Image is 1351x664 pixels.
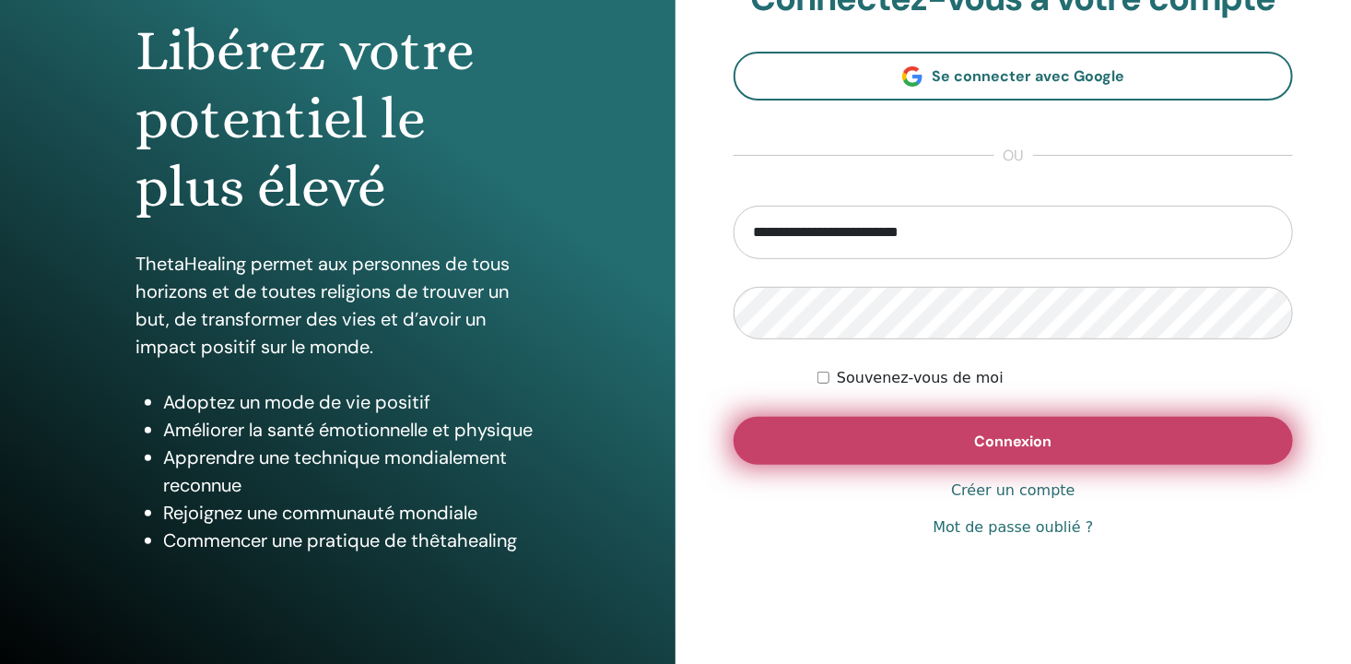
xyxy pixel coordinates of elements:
li: Rejoignez une communauté mondiale [163,499,540,527]
li: Améliorer la santé émotionnelle et physique [163,416,540,444]
li: Adoptez un mode de vie positif [163,388,540,416]
label: Souvenez-vous de moi [837,367,1004,389]
a: Mot de passe oublié ? [934,516,1094,539]
a: Se connecter avec Google [734,52,1293,101]
span: Se connecter avec Google [932,66,1124,86]
li: Commencer une pratique de thêtahealing [163,527,540,554]
a: Créer un compte [951,480,1075,502]
span: Connexion [975,432,1052,451]
div: Keep me authenticated indefinitely or until I manually logout [817,367,1293,389]
li: Apprendre une technique mondialement reconnue [163,444,540,499]
h1: Libérez votre potentiel le plus élevé [135,17,540,222]
button: Connexion [734,417,1293,465]
span: ou [994,145,1033,167]
p: ThetaHealing permet aux personnes de tous horizons et de toutes religions de trouver un but, de t... [135,250,540,361]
